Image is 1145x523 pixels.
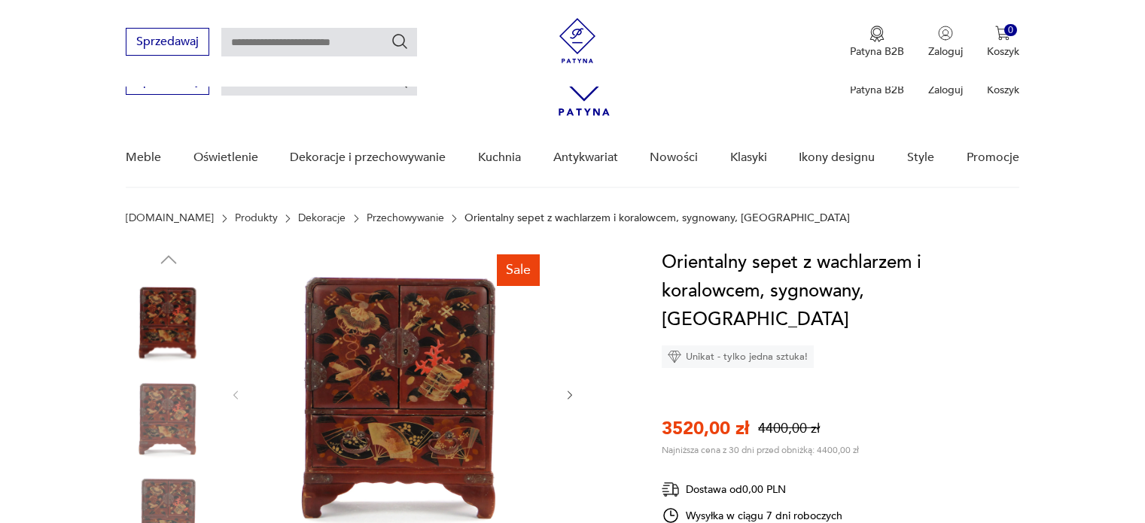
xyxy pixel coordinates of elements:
img: Ikona diamentu [668,350,681,363]
a: Dekoracje [298,212,346,224]
a: Antykwariat [553,129,618,187]
a: Ikona medaluPatyna B2B [850,26,904,59]
img: Ikonka użytkownika [938,26,953,41]
a: Ikony designu [799,129,875,187]
p: 3520,00 zł [662,416,749,441]
div: Dostawa od 0,00 PLN [662,480,842,499]
div: Unikat - tylko jedna sztuka! [662,345,814,368]
img: Zdjęcie produktu Orientalny sepet z wachlarzem i koralowcem, sygnowany, Japonia [126,278,212,364]
p: Koszyk [987,83,1019,97]
img: Patyna - sklep z meblami i dekoracjami vintage [555,18,600,63]
p: Patyna B2B [850,44,904,59]
p: Zaloguj [928,44,963,59]
a: Kuchnia [478,129,521,187]
button: 0Koszyk [987,26,1019,59]
a: Meble [126,129,161,187]
h1: Orientalny sepet z wachlarzem i koralowcem, sygnowany, [GEOGRAPHIC_DATA] [662,248,1019,334]
div: Sale [497,254,540,286]
img: Ikona medalu [869,26,885,42]
img: Ikona koszyka [995,26,1010,41]
p: Zaloguj [928,83,963,97]
a: Nowości [650,129,698,187]
p: Patyna B2B [850,83,904,97]
p: Najniższa cena z 30 dni przed obniżką: 4400,00 zł [662,444,859,456]
p: Orientalny sepet z wachlarzem i koralowcem, sygnowany, [GEOGRAPHIC_DATA] [464,212,850,224]
a: Przechowywanie [367,212,444,224]
button: Zaloguj [928,26,963,59]
a: Oświetlenie [193,129,258,187]
a: Dekoracje i przechowywanie [290,129,446,187]
a: Sprzedawaj [126,38,209,48]
a: [DOMAIN_NAME] [126,212,214,224]
img: Zdjęcie produktu Orientalny sepet z wachlarzem i koralowcem, sygnowany, Japonia [126,375,212,461]
button: Sprzedawaj [126,28,209,56]
a: Promocje [967,129,1019,187]
button: Szukaj [391,32,409,50]
a: Produkty [235,212,278,224]
p: Koszyk [987,44,1019,59]
p: 4400,00 zł [758,419,820,438]
a: Style [907,129,934,187]
a: Klasyki [730,129,767,187]
img: Ikona dostawy [662,480,680,499]
a: Sprzedawaj [126,77,209,87]
div: 0 [1004,24,1017,37]
button: Patyna B2B [850,26,904,59]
